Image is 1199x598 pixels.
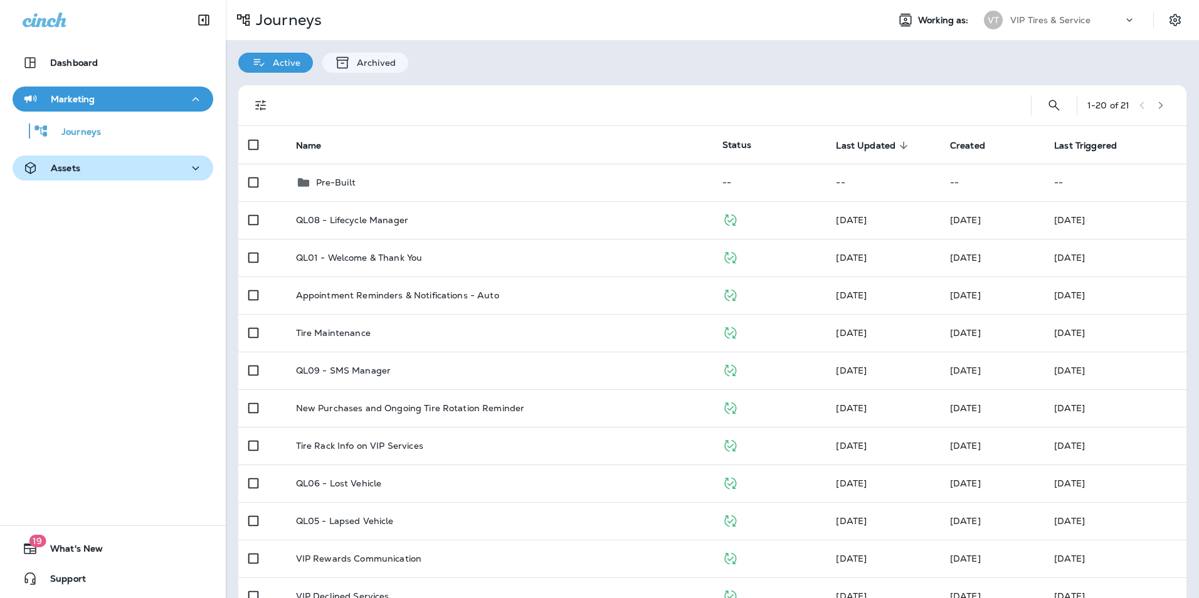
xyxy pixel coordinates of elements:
td: [DATE] [1044,540,1186,577]
td: [DATE] [1044,239,1186,276]
span: Name [296,140,338,151]
span: Working as: [918,15,971,26]
span: J-P Scoville [950,553,981,564]
div: VT [984,11,1003,29]
span: Published [722,514,738,525]
span: J-P Scoville [950,252,981,263]
span: Published [722,326,738,337]
p: QL05 - Lapsed Vehicle [296,516,394,526]
p: Dashboard [50,58,98,68]
p: Tire Rack Info on VIP Services [296,441,423,451]
span: Eluwa Monday [950,478,981,489]
span: J-P Scoville [950,290,981,301]
span: Last Triggered [1054,140,1133,151]
div: 1 - 20 of 21 [1087,100,1129,110]
td: [DATE] [1044,389,1186,427]
p: VIP Tires & Service [1010,15,1091,25]
span: J-P Scoville [836,402,867,414]
span: Status [722,139,751,150]
p: QL06 - Lost Vehicle [296,478,382,488]
span: Published [722,213,738,224]
p: Assets [51,163,80,173]
span: Published [722,364,738,375]
span: Published [722,288,738,300]
td: [DATE] [1044,276,1186,314]
button: Assets [13,155,213,181]
button: Marketing [13,87,213,112]
span: Developer Integrations [836,214,867,226]
span: J-P Scoville [836,515,867,527]
button: Filters [248,93,273,118]
span: Name [296,140,322,151]
button: Journeys [13,118,213,144]
td: [DATE] [1044,201,1186,239]
button: Search Journeys [1042,93,1067,118]
p: VIP Rewards Communication [296,553,422,564]
button: 19What's New [13,536,213,561]
p: Pre-Built [316,177,356,187]
span: Created [950,140,985,151]
span: J-P Scoville [836,553,867,564]
span: Priscilla Valverde (+1) [836,440,867,451]
span: 19 [29,535,46,547]
td: -- [826,164,939,201]
span: Published [722,476,738,488]
p: Active [267,58,300,68]
span: Published [722,401,738,412]
p: Journeys [251,11,322,29]
td: [DATE] [1044,464,1186,502]
span: J-P Scoville [836,365,867,376]
span: J-P Scoville [836,290,867,301]
span: Last Updated [836,140,895,151]
p: Appointment Reminders & Notifications - Auto [296,290,499,300]
p: Journeys [49,127,101,139]
p: QL08 - Lifecycle Manager [296,215,408,225]
td: -- [712,164,826,201]
span: Last Updated [836,140,912,151]
span: J-P Scoville [836,327,867,338]
td: [DATE] [1044,502,1186,540]
button: Dashboard [13,50,213,75]
td: -- [940,164,1044,201]
p: Marketing [51,94,95,104]
span: J-P Scoville [836,478,867,489]
td: [DATE] [1044,314,1186,352]
span: Published [722,552,738,563]
td: [DATE] [1044,427,1186,464]
span: Last Triggered [1054,140,1117,151]
span: Priscilla Valverde (+1) [950,327,981,338]
td: -- [1044,164,1186,201]
p: Archived [351,58,396,68]
p: QL01 - Welcome & Thank You [296,253,423,263]
button: Settings [1164,9,1186,31]
span: Published [722,251,738,262]
button: Support [13,566,213,591]
p: Tire Maintenance [296,328,371,338]
span: Developer Integrations [836,252,867,263]
span: Eluwa Monday [950,515,981,527]
p: New Purchases and Ongoing Tire Rotation Reminder [296,403,525,413]
span: What's New [38,543,103,559]
button: Collapse Sidebar [186,8,221,33]
span: J-P Scoville [950,365,981,376]
span: Created [950,140,1001,151]
td: [DATE] [1044,352,1186,389]
span: Published [722,439,738,450]
span: J-P Scoville [950,402,981,414]
span: J-P Scoville [950,214,981,226]
span: J-P Scoville [950,440,981,451]
span: Support [38,574,86,589]
p: QL09 - SMS Manager [296,365,391,375]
